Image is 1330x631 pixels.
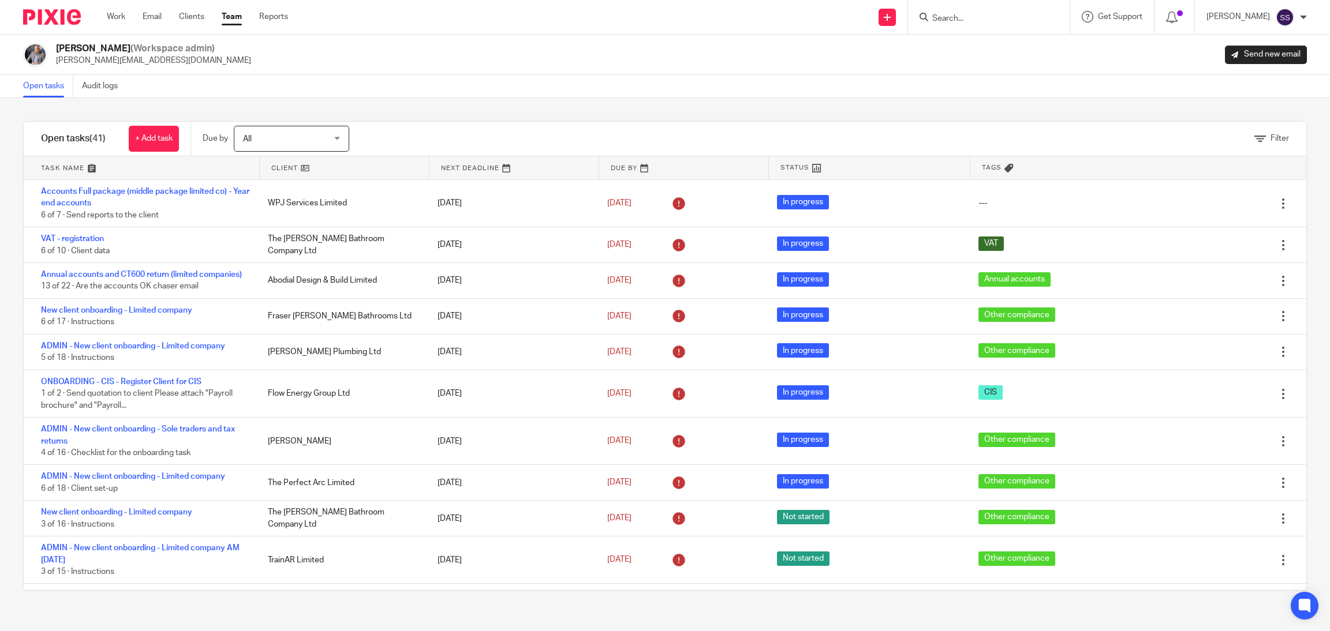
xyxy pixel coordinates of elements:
[41,425,235,445] a: ADMIN - New client onboarding - Sole traders and tax returns
[41,187,249,207] a: Accounts Full package (middle package limited co) - Year end accounts
[426,305,596,328] div: [DATE]
[777,307,829,322] span: In progress
[41,235,104,243] a: VAT - registration
[41,271,242,279] a: Annual accounts and CT600 return (limited companies)
[203,133,228,144] p: Due by
[426,269,596,292] div: [DATE]
[56,43,251,55] h2: [PERSON_NAME]
[41,342,225,350] a: ADMIN - New client onboarding - Limited company
[978,474,1055,489] span: Other compliance
[607,348,632,356] span: [DATE]
[777,272,829,287] span: In progress
[777,433,829,447] span: In progress
[426,382,596,405] div: [DATE]
[607,276,632,284] span: [DATE]
[89,134,106,143] span: (41)
[780,163,809,172] span: Status
[978,272,1051,287] span: Annual accounts
[1225,46,1307,64] a: Send new email
[41,306,192,314] a: New client onboarding - Limited company
[1276,8,1294,27] img: svg%3E
[607,479,632,487] span: [DATE]
[256,549,426,572] div: TrainAR Limited
[426,471,596,494] div: [DATE]
[41,472,225,480] a: ADMIN - New client onboarding - Limited company
[982,163,1002,172] span: Tags
[777,343,829,358] span: In progress
[256,471,426,494] div: The Perfect Arc Limited
[23,75,73,97] a: Open tasks
[777,385,829,400] span: In progress
[41,389,233,410] span: 1 of 2 · Send quotation to client Please attach "Payroll brochure" and "Payroll...
[256,227,426,262] div: The [PERSON_NAME] Bathroom Company Ltd
[179,11,204,22] a: Clients
[978,433,1055,447] span: Other compliance
[607,312,632,320] span: [DATE]
[41,508,192,516] a: New client onboarding - Limited company
[256,269,426,292] div: Abodial Design & Build Limited
[41,568,114,576] span: 3 of 15 · Instructions
[607,556,632,564] span: [DATE]
[256,191,426,215] div: WPJ Services Limited
[243,135,252,143] span: All
[777,236,829,251] span: In progress
[41,449,190,457] span: 4 of 16 · Checklist for the onboarding task
[426,549,596,572] div: [DATE]
[41,133,106,145] h1: Open tasks
[23,43,47,67] img: -%20%20-%20studio@ingrained.co.uk%20for%20%20-20220223%20at%20101413%20-%201W1A2026.jpg
[607,389,632,397] span: [DATE]
[41,354,114,362] span: 5 of 18 · Instructions
[259,11,288,22] a: Reports
[1098,13,1142,21] span: Get Support
[426,191,596,215] div: [DATE]
[777,474,829,489] span: In progress
[41,247,110,255] span: 6 of 10 · Client data
[978,307,1055,322] span: Other compliance
[777,510,830,524] span: Not started
[607,199,632,207] span: [DATE]
[1206,11,1270,22] p: [PERSON_NAME]
[426,340,596,363] div: [DATE]
[256,501,426,536] div: The [PERSON_NAME] Bathroom Company Ltd
[222,11,242,22] a: Team
[23,9,81,25] img: Pixie
[41,283,199,291] span: 13 of 22 · Are the accounts OK chaser email
[41,544,240,564] a: ADMIN - New client onboarding - Limited company AM [DATE]
[256,590,426,613] div: [PERSON_NAME] Brickworks Ltd
[777,551,830,566] span: Not started
[931,14,1035,24] input: Search
[130,44,215,53] span: (Workspace admin)
[777,195,829,209] span: In progress
[129,126,179,152] a: + Add task
[107,11,125,22] a: Work
[978,343,1055,358] span: Other compliance
[56,55,251,66] p: [PERSON_NAME][EMAIL_ADDRESS][DOMAIN_NAME]
[41,484,118,493] span: 6 of 18 · Client set-up
[426,233,596,256] div: [DATE]
[1271,134,1289,142] span: Filter
[41,211,159,219] span: 6 of 7 · Send reports to the client
[82,75,126,97] a: Audit logs
[143,11,162,22] a: Email
[256,430,426,453] div: [PERSON_NAME]
[978,236,1004,251] span: VAT
[607,514,632,523] span: [DATE]
[978,197,987,209] div: ---
[607,437,632,445] span: [DATE]
[607,241,632,249] span: [DATE]
[256,305,426,328] div: Fraser [PERSON_NAME] Bathrooms Ltd
[41,378,201,386] a: ONBOARDING - CIS - Register Client for CIS
[41,318,114,326] span: 6 of 17 · Instructions
[41,520,114,528] span: 3 of 16 · Instructions
[256,340,426,363] div: [PERSON_NAME] Plumbing Ltd
[426,590,596,613] div: [DATE]
[426,430,596,453] div: [DATE]
[978,385,1003,400] span: CIS
[978,510,1055,524] span: Other compliance
[256,382,426,405] div: Flow Energy Group Ltd
[426,507,596,530] div: [DATE]
[978,551,1055,566] span: Other compliance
